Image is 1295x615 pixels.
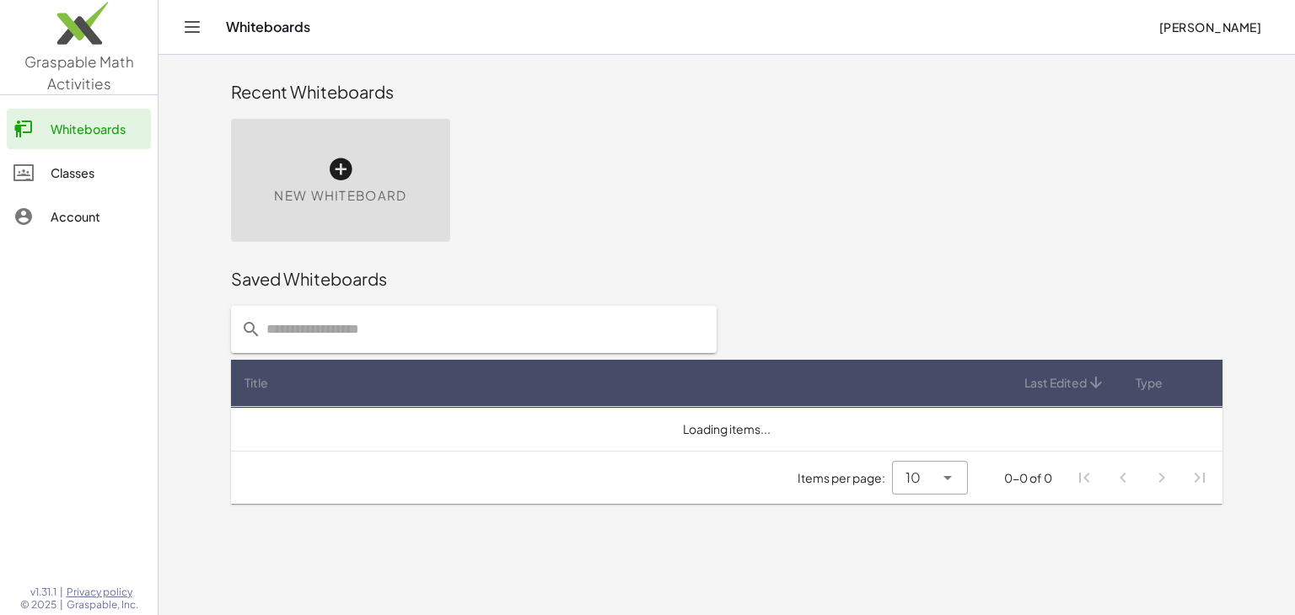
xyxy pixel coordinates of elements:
[1145,12,1275,42] button: [PERSON_NAME]
[231,407,1222,451] td: Loading items...
[7,109,151,149] a: Whiteboards
[241,319,261,340] i: prepended action
[20,598,56,612] span: © 2025
[1066,458,1219,497] nav: Pagination Navigation
[244,374,268,392] span: Title
[7,196,151,237] a: Account
[51,119,144,139] div: Whiteboards
[231,80,1222,104] div: Recent Whiteboards
[798,469,892,487] span: Items per page:
[67,598,138,612] span: Graspable, Inc.
[51,206,144,227] div: Account
[1136,374,1163,392] span: Type
[60,586,63,599] span: |
[60,598,63,612] span: |
[51,163,144,183] div: Classes
[179,13,206,40] button: Toggle navigation
[274,186,406,206] span: New Whiteboard
[7,152,151,193] a: Classes
[30,586,56,599] span: v1.31.1
[24,52,134,93] span: Graspable Math Activities
[1158,19,1261,35] span: [PERSON_NAME]
[67,586,138,599] a: Privacy policy
[1004,469,1052,487] div: 0-0 of 0
[231,267,1222,291] div: Saved Whiteboards
[905,468,921,488] span: 10
[1024,374,1087,392] span: Last Edited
